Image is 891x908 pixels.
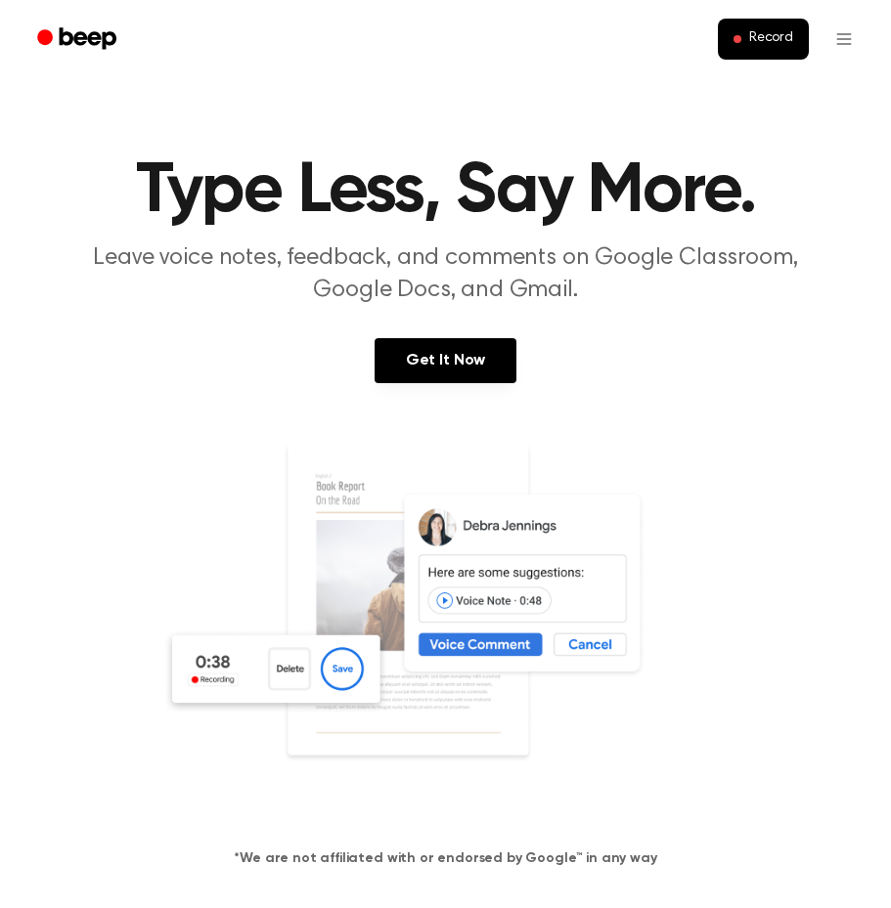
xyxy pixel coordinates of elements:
[821,16,868,63] button: Open menu
[375,338,516,383] a: Get It Now
[70,242,822,307] p: Leave voice notes, feedback, and comments on Google Classroom, Google Docs, and Gmail.
[23,156,868,227] h1: Type Less, Say More.
[23,848,868,869] h4: *We are not affiliated with or endorsed by Google™ in any way
[162,442,730,817] img: Voice Comments on Docs and Recording Widget
[718,19,809,60] button: Record
[749,30,793,48] span: Record
[23,21,134,59] a: Beep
